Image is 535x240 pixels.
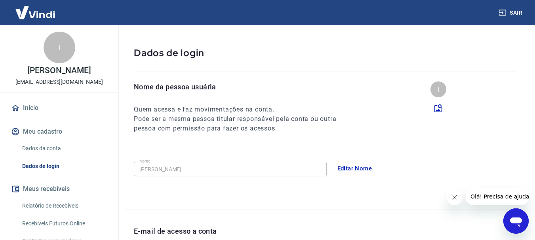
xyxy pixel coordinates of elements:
button: Meu cadastro [10,123,109,140]
h6: Pode ser a mesma pessoa titular responsável pela conta ou outra pessoa com permissão para fazer o... [134,114,351,133]
p: Dados de login [134,47,516,59]
p: E-mail de acesso a conta [134,226,217,236]
p: [EMAIL_ADDRESS][DOMAIN_NAME] [15,78,103,86]
p: Nome da pessoa usuária [134,81,351,92]
iframe: Mensagem da empresa [466,188,529,205]
img: Vindi [10,0,61,25]
a: Relatório de Recebíveis [19,198,109,214]
iframe: Fechar mensagem [447,189,463,205]
div: I [44,32,75,63]
h6: Quem acessa e faz movimentações na conta. [134,105,351,114]
iframe: Botão para abrir a janela de mensagens [503,208,529,234]
a: Dados da conta [19,140,109,157]
a: Recebíveis Futuros Online [19,215,109,232]
button: Editar Nome [333,160,377,177]
a: Início [10,99,109,117]
span: Olá! Precisa de ajuda? [5,6,67,12]
button: Meus recebíveis [10,180,109,198]
div: I [430,81,446,97]
button: Sair [497,6,525,20]
label: Nome [139,158,150,164]
p: [PERSON_NAME] [27,66,91,75]
a: Dados de login [19,158,109,174]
